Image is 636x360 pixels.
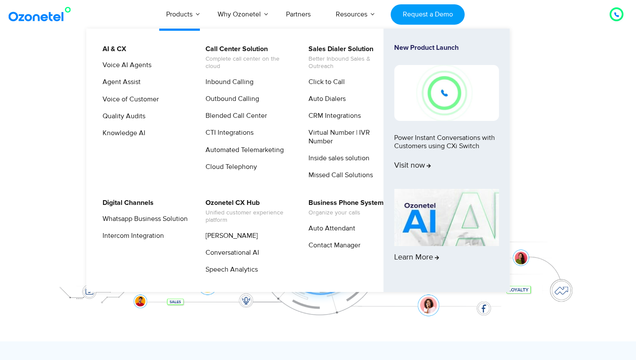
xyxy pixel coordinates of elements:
a: Speech Analytics [200,264,259,275]
a: Quality Audits [97,111,147,122]
a: Auto Attendant [303,223,357,234]
span: Learn More [394,253,439,263]
a: Automated Telemarketing [200,145,285,156]
span: Better Inbound Sales & Outreach [308,55,394,70]
span: Complete call center on the cloud [206,55,291,70]
a: Digital Channels [97,198,155,208]
a: Inside sales solution [303,153,371,164]
a: Contact Manager [303,240,362,251]
a: Cloud Telephony [200,162,258,172]
a: Missed Call Solutions [303,170,374,181]
a: Ozonetel CX HubUnified customer experience platform [200,198,292,225]
div: Customer Experiences [48,78,588,119]
a: Request a Demo [391,4,465,25]
a: Outbound Calling [200,94,260,104]
a: Agent Assist [97,77,142,88]
div: Turn every conversation into a growth engine for your enterprise. [48,120,588,129]
img: AI [394,189,499,246]
span: Organize your calls [308,209,384,217]
span: Visit now [394,161,431,171]
div: Orchestrate Intelligent [48,55,588,83]
a: AI & CX [97,44,128,55]
a: Sales Dialer SolutionBetter Inbound Sales & Outreach [303,44,395,71]
a: Virtual Number | IVR Number [303,127,395,146]
span: Unified customer experience platform [206,209,291,224]
a: Whatsapp Business Solution [97,214,189,224]
a: Blended Call Center [200,110,268,121]
a: [PERSON_NAME] [200,230,259,241]
a: Voice AI Agents [97,60,153,71]
a: Intercom Integration [97,230,165,241]
a: Conversational AI [200,247,260,258]
img: New-Project-17.png [394,65,499,120]
a: Voice of Customer [97,94,160,105]
a: New Product LaunchPower Instant Conversations with Customers using CXi SwitchVisit now [394,44,499,185]
a: Business Phone SystemOrganize your calls [303,198,385,218]
a: Call Center SolutionComplete call center on the cloud [200,44,292,71]
a: Inbound Calling [200,77,255,88]
a: Auto Dialers [303,94,347,104]
a: CTI Integrations [200,127,255,138]
a: Knowledge AI [97,128,147,139]
a: Click to Call [303,77,346,88]
a: CRM Integrations [303,110,362,121]
a: Learn More [394,189,499,277]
